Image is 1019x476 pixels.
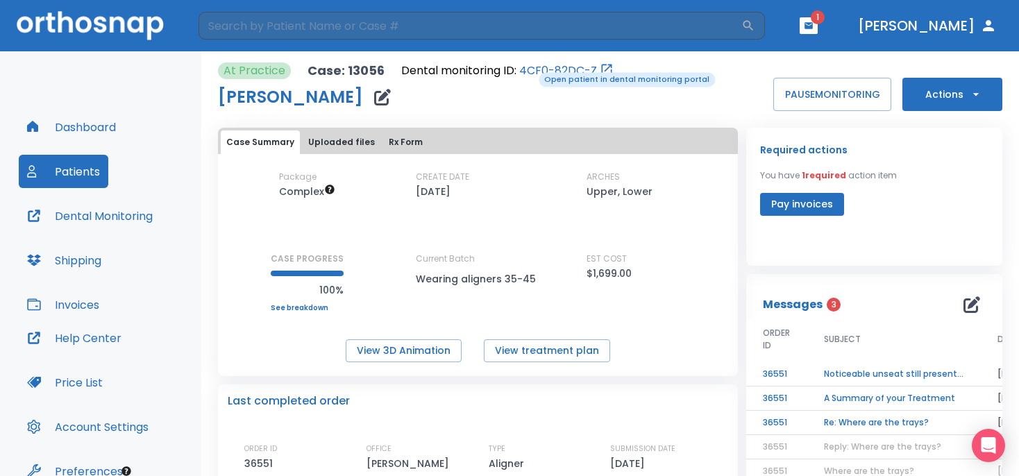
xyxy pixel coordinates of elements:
button: Account Settings [19,410,157,443]
button: Rx Form [383,130,428,154]
p: Dental monitoring ID: [401,62,516,79]
a: 4CF0-82DC-Z [519,62,597,79]
button: Uploaded files [303,130,380,154]
button: [PERSON_NAME] [852,13,1002,38]
p: [DATE] [416,183,450,200]
p: ARCHES [587,171,620,183]
p: Last completed order [228,393,350,409]
img: Orthosnap [17,11,164,40]
div: Open Intercom Messenger [972,429,1005,462]
button: Dental Monitoring [19,199,161,232]
button: Dashboard [19,110,124,144]
span: 36551 [763,441,787,452]
p: $1,699.00 [587,265,632,282]
div: tabs [221,130,735,154]
p: [DATE] [610,455,650,472]
p: ORDER ID [244,443,277,455]
p: 36551 [244,455,278,472]
p: Messages [763,296,823,313]
p: Current Batch [416,253,541,265]
span: ORDER ID [763,327,791,352]
button: Pay invoices [760,193,844,216]
p: Upper, Lower [587,183,652,200]
p: CREATE DATE [416,171,469,183]
td: 36551 [746,411,807,435]
p: OFFICE [367,443,391,455]
button: Patients [19,155,108,188]
input: Search by Patient Name or Case # [199,12,741,40]
span: Up to 50 Steps (100 aligners) [279,185,335,198]
p: Package [279,171,317,183]
span: 1 [811,10,825,24]
button: Price List [19,366,111,399]
td: 36551 [746,386,807,411]
button: Case Summary [221,130,300,154]
td: Noticeable unseat still present for [PERSON_NAME] [807,362,981,386]
a: See breakdown [271,304,344,312]
p: CASE PROGRESS [271,253,344,265]
span: DATE [997,333,1019,346]
span: Reply: Where are the trays? [824,441,941,452]
button: PAUSEMONITORING [773,78,891,111]
p: Required actions [760,142,848,158]
p: EST COST [587,253,627,265]
p: SUBMISSION DATE [610,443,675,455]
button: Shipping [19,244,110,277]
td: Re: Where are the trays? [807,411,981,435]
span: 1 required [802,169,846,181]
td: 36551 [746,362,807,386]
p: You have action item [760,169,897,182]
div: Open patient in dental monitoring portal [401,62,614,79]
button: Help Center [19,321,130,355]
h1: [PERSON_NAME] [218,89,363,105]
p: 100% [271,282,344,298]
p: Case: 13056 [308,62,385,79]
button: View treatment plan [484,339,610,362]
button: Invoices [19,288,108,321]
span: 3 [827,298,841,312]
p: At Practice [224,62,285,79]
button: View 3D Animation [346,339,462,362]
p: Aligner [489,455,529,472]
span: SUBJECT [824,333,861,346]
button: Actions [902,78,1002,111]
td: A Summary of your Treatment [807,386,981,411]
p: Wearing aligners 35-45 [416,271,541,287]
p: TYPE [489,443,505,455]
